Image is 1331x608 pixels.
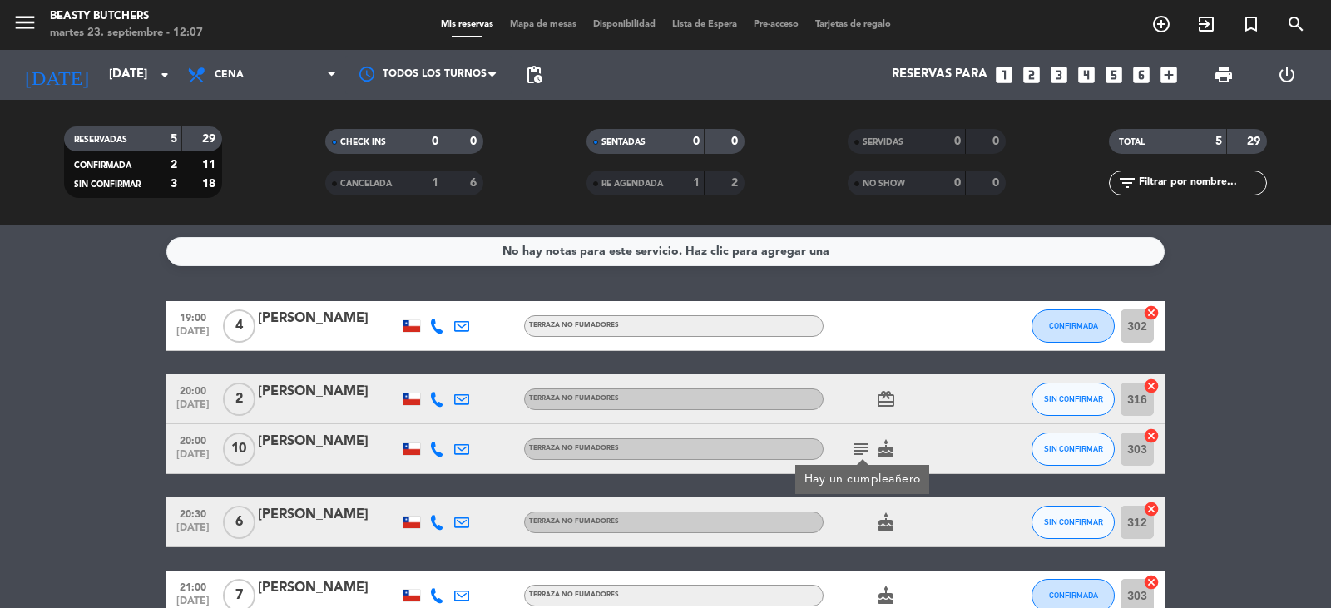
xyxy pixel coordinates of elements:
span: Tarjetas de regalo [807,20,899,29]
i: [DATE] [12,57,101,93]
i: cancel [1143,574,1160,591]
span: 10 [223,433,255,466]
i: power_settings_new [1277,65,1297,85]
i: subject [851,439,871,459]
i: looks_two [1021,64,1042,86]
i: cancel [1143,428,1160,444]
i: looks_6 [1131,64,1152,86]
button: SIN CONFIRMAR [1032,433,1115,466]
strong: 0 [954,177,961,189]
div: Hay un cumpleañero [804,471,921,488]
i: arrow_drop_down [155,65,175,85]
span: RE AGENDADA [601,180,663,188]
span: pending_actions [524,65,544,85]
span: Disponibilidad [585,20,664,29]
button: SIN CONFIRMAR [1032,506,1115,539]
i: cancel [1143,304,1160,321]
strong: 6 [470,177,480,189]
span: 20:00 [172,380,214,399]
span: 6 [223,506,255,539]
i: turned_in_not [1241,14,1261,34]
strong: 29 [1247,136,1264,147]
span: print [1214,65,1234,85]
strong: 0 [992,136,1002,147]
strong: 0 [470,136,480,147]
strong: 1 [693,177,700,189]
span: Lista de Espera [664,20,745,29]
strong: 0 [954,136,961,147]
i: cake [876,512,896,532]
span: NO SHOW [863,180,905,188]
span: Reservas para [892,67,987,82]
div: [PERSON_NAME] [258,308,399,329]
input: Filtrar por nombre... [1137,174,1266,192]
span: [DATE] [172,449,214,468]
span: 20:00 [172,430,214,449]
strong: 18 [202,178,219,190]
strong: 2 [171,159,177,171]
span: [DATE] [172,522,214,541]
span: SIN CONFIRMAR [1044,517,1103,526]
i: cancel [1143,378,1160,394]
i: add_circle_outline [1151,14,1171,34]
strong: 0 [432,136,438,147]
strong: 29 [202,133,219,145]
div: No hay notas para este servicio. Haz clic para agregar una [502,242,829,261]
i: cake [876,586,896,606]
strong: 3 [171,178,177,190]
span: Terraza no fumadores [529,395,619,402]
strong: 0 [731,136,741,147]
div: martes 23. septiembre - 12:07 [50,25,203,42]
button: menu [12,10,37,41]
span: Terraza no fumadores [529,518,619,525]
span: 4 [223,309,255,343]
span: 2 [223,383,255,416]
span: CONFIRMADA [74,161,131,170]
span: SIN CONFIRMAR [1044,444,1103,453]
div: [PERSON_NAME] [258,381,399,403]
span: CONFIRMADA [1049,321,1098,330]
strong: 11 [202,159,219,171]
span: Terraza no fumadores [529,591,619,598]
span: SIN CONFIRMAR [74,180,141,189]
i: looks_3 [1048,64,1070,86]
span: 21:00 [172,576,214,596]
span: [DATE] [172,326,214,345]
span: CONFIRMADA [1049,591,1098,600]
span: CHECK INS [340,138,386,146]
span: SIN CONFIRMAR [1044,394,1103,403]
div: [PERSON_NAME] [258,577,399,599]
span: 19:00 [172,307,214,326]
span: SENTADAS [601,138,646,146]
i: cancel [1143,501,1160,517]
i: search [1286,14,1306,34]
strong: 2 [731,177,741,189]
span: Mis reservas [433,20,502,29]
span: 20:30 [172,503,214,522]
span: Terraza no fumadores [529,322,619,329]
div: Beasty Butchers [50,8,203,25]
strong: 0 [693,136,700,147]
i: add_box [1158,64,1180,86]
i: card_giftcard [876,389,896,409]
span: CANCELADA [340,180,392,188]
i: looks_one [993,64,1015,86]
span: Mapa de mesas [502,20,585,29]
i: looks_4 [1076,64,1097,86]
span: RESERVADAS [74,136,127,144]
i: menu [12,10,37,35]
i: exit_to_app [1196,14,1216,34]
div: LOG OUT [1255,50,1319,100]
i: looks_5 [1103,64,1125,86]
div: [PERSON_NAME] [258,431,399,452]
span: Cena [215,69,244,81]
span: Terraza no fumadores [529,445,619,452]
span: SERVIDAS [863,138,903,146]
span: TOTAL [1119,138,1145,146]
span: Pre-acceso [745,20,807,29]
button: CONFIRMADA [1032,309,1115,343]
i: cake [876,439,896,459]
strong: 5 [171,133,177,145]
strong: 0 [992,177,1002,189]
strong: 5 [1215,136,1222,147]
